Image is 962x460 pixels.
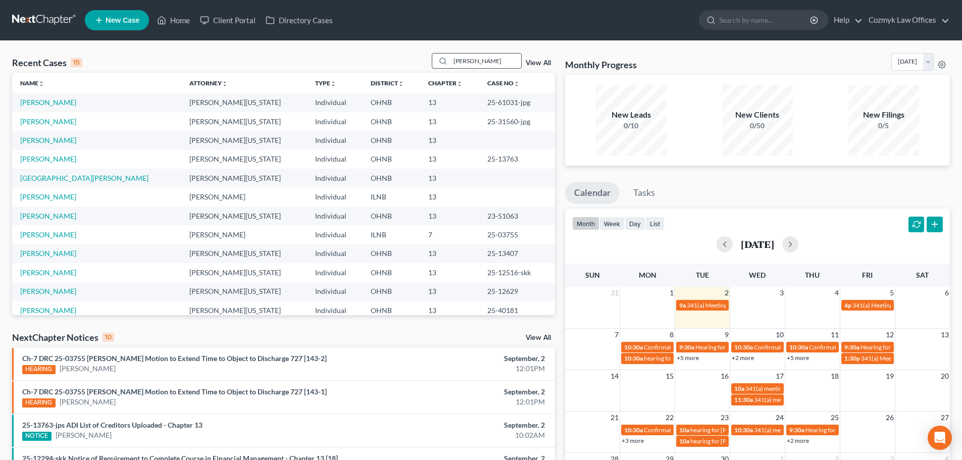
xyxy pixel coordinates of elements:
[398,81,404,87] i: unfold_more
[722,121,793,131] div: 0/50
[377,430,545,440] div: 10:02AM
[307,150,363,169] td: Individual
[20,136,76,144] a: [PERSON_NAME]
[805,426,884,434] span: Hearing for [PERSON_NAME]
[195,11,261,29] a: Client Portal
[724,329,730,341] span: 9
[787,354,809,362] a: +5 more
[645,217,665,230] button: list
[307,301,363,320] td: Individual
[363,150,421,169] td: OHNB
[363,225,421,244] td: ILNB
[889,287,895,299] span: 5
[363,187,421,206] td: ILNB
[181,131,307,149] td: [PERSON_NAME][US_STATE]
[625,217,645,230] button: day
[181,187,307,206] td: [PERSON_NAME]
[60,364,116,374] a: [PERSON_NAME]
[56,430,112,440] a: [PERSON_NAME]
[805,271,820,279] span: Thu
[479,263,555,282] td: 25-12516-skk
[687,301,818,309] span: 341(a) Meeting of Creditors for [PERSON_NAME]
[526,334,551,341] a: View All
[307,282,363,301] td: Individual
[106,17,139,24] span: New Case
[754,343,870,351] span: Confirmation Hearing for [PERSON_NAME]
[610,412,620,424] span: 21
[307,93,363,112] td: Individual
[420,207,479,225] td: 13
[363,207,421,225] td: OHNB
[775,370,785,382] span: 17
[734,385,744,392] span: 10a
[20,230,76,239] a: [PERSON_NAME]
[809,343,925,351] span: Confirmation Hearing for [PERSON_NAME]
[222,81,228,87] i: unfold_more
[779,287,785,299] span: 3
[307,263,363,282] td: Individual
[181,225,307,244] td: [PERSON_NAME]
[181,301,307,320] td: [PERSON_NAME][US_STATE]
[22,421,202,429] a: 25-13763-jps ADI List of Creditors Uploaded - Chapter 13
[679,301,686,309] span: 9a
[363,169,421,187] td: OHNB
[20,249,76,258] a: [PERSON_NAME]
[189,79,228,87] a: Attorneyunfold_more
[377,420,545,430] div: September, 2
[487,79,520,87] a: Case Nounfold_more
[261,11,338,29] a: Directory Cases
[307,187,363,206] td: Individual
[307,207,363,225] td: Individual
[363,131,421,149] td: OHNB
[599,217,625,230] button: week
[307,225,363,244] td: Individual
[679,437,689,445] span: 10a
[775,329,785,341] span: 10
[479,225,555,244] td: 25-03755
[669,329,675,341] span: 8
[679,426,689,434] span: 10a
[860,343,939,351] span: Hearing for [PERSON_NAME]
[420,225,479,244] td: 7
[789,343,808,351] span: 10:30a
[749,271,766,279] span: Wed
[377,397,545,407] div: 12:01PM
[428,79,463,87] a: Chapterunfold_more
[20,212,76,220] a: [PERSON_NAME]
[152,11,195,29] a: Home
[644,343,760,351] span: Confirmation Hearing for [PERSON_NAME]
[22,365,56,374] div: HEARING
[20,174,148,182] a: [GEOGRAPHIC_DATA][PERSON_NAME]
[928,426,952,450] div: Open Intercom Messenger
[830,412,840,424] span: 25
[420,301,479,320] td: 13
[20,98,76,107] a: [PERSON_NAME]
[565,59,637,71] h3: Monthly Progress
[614,329,620,341] span: 7
[450,54,521,68] input: Search by name...
[307,169,363,187] td: Individual
[60,397,116,407] a: [PERSON_NAME]
[754,426,851,434] span: 341(a) meeting for [PERSON_NAME]
[479,282,555,301] td: 25-12629
[420,131,479,149] td: 13
[572,217,599,230] button: month
[20,287,76,295] a: [PERSON_NAME]
[844,301,851,309] span: 4p
[363,112,421,131] td: OHNB
[732,354,754,362] a: +2 more
[307,244,363,263] td: Individual
[22,387,327,396] a: Ch-7 DRC 25-03755 [PERSON_NAME] Motion to Extend Time to Object to Discharge 727 [143-1]
[665,370,675,382] span: 15
[720,412,730,424] span: 23
[852,301,950,309] span: 341(a) Meeting for [PERSON_NAME]
[377,353,545,364] div: September, 2
[862,271,873,279] span: Fri
[585,271,600,279] span: Sun
[944,287,950,299] span: 6
[940,370,950,382] span: 20
[181,263,307,282] td: [PERSON_NAME][US_STATE]
[610,370,620,382] span: 14
[181,244,307,263] td: [PERSON_NAME][US_STATE]
[724,287,730,299] span: 2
